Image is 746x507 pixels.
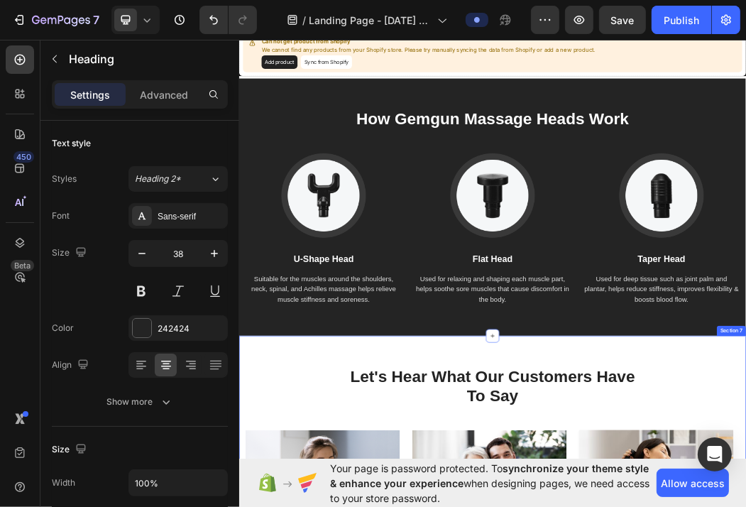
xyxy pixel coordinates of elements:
[661,476,725,491] span: Allow access
[135,173,181,185] span: Heading 2*
[296,374,556,396] p: Flat Head
[12,410,272,462] p: Suitable for the muscles around the shoulders, neck, spinal, and Achilles massage helps relieve m...
[11,260,34,271] div: Beta
[330,461,657,506] span: Your page is password protected. To when designing pages, we need access to your store password.
[52,209,70,222] div: Font
[698,437,732,471] div: Open Intercom Messenger
[652,6,711,34] button: Publish
[355,207,497,349] img: Alt Image
[296,410,556,462] p: Used for relaxing and shaping each muscle part, helps soothe sore muscles that cause discomfort i...
[52,356,92,375] div: Align
[70,87,110,102] p: Settings
[52,173,77,185] div: Styles
[129,470,227,496] input: Auto
[52,476,75,489] div: Width
[199,6,257,34] div: Undo/Redo
[107,395,173,409] div: Show more
[38,26,598,40] p: We cannot find any products from your Shopify store. Please try manually syncing the data from Sh...
[52,137,91,150] div: Text style
[13,151,34,163] div: 450
[6,6,106,34] button: 7
[69,50,222,67] p: Heading
[611,14,635,26] span: Save
[52,389,228,415] button: Show more
[38,43,98,65] button: Add product
[309,13,432,28] span: Landing Page - [DATE] 18:26:42
[104,43,190,65] button: Sync from Shopify
[657,469,729,497] button: Allow access
[52,322,74,334] div: Color
[239,30,746,469] iframe: Design area
[140,87,188,102] p: Advanced
[330,462,649,489] span: synchronize your theme style & enhance your experience
[664,13,699,28] div: Publish
[158,210,224,223] div: Sans-serif
[71,207,213,349] img: Alt Image
[302,13,306,28] span: /
[52,440,89,459] div: Size
[52,244,89,263] div: Size
[599,6,646,34] button: Save
[128,166,228,192] button: Heading 2*
[12,374,272,396] p: U-Shape Head
[158,322,224,335] div: 242424
[93,11,99,28] p: 7
[38,12,598,26] p: Can not get product from Shopify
